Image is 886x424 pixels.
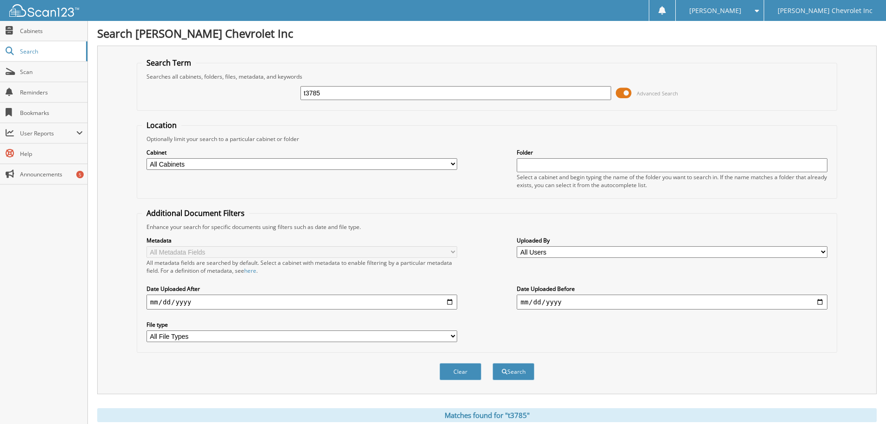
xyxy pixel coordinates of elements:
span: User Reports [20,129,76,137]
div: 5 [76,171,84,178]
span: Bookmarks [20,109,83,117]
span: [PERSON_NAME] [689,8,741,13]
span: Announcements [20,170,83,178]
span: Help [20,150,83,158]
a: here [244,267,256,275]
span: [PERSON_NAME] Chevrolet Inc [778,8,873,13]
label: File type [147,321,457,329]
legend: Search Term [142,58,196,68]
div: All metadata fields are searched by default. Select a cabinet with metadata to enable filtering b... [147,259,457,275]
div: Matches found for "t3785" [97,408,877,422]
label: Date Uploaded Before [517,285,827,293]
div: Select a cabinet and begin typing the name of the folder you want to search in. If the name match... [517,173,827,189]
span: Scan [20,68,83,76]
label: Date Uploaded After [147,285,457,293]
button: Search [493,363,534,380]
div: Optionally limit your search to a particular cabinet or folder [142,135,832,143]
label: Cabinet [147,148,457,156]
span: Search [20,47,81,55]
input: end [517,295,827,310]
button: Clear [440,363,481,380]
label: Uploaded By [517,236,827,244]
legend: Location [142,120,181,130]
span: Reminders [20,88,83,96]
legend: Additional Document Filters [142,208,249,218]
div: Searches all cabinets, folders, files, metadata, and keywords [142,73,832,81]
h1: Search [PERSON_NAME] Chevrolet Inc [97,26,877,41]
div: Enhance your search for specific documents using filters such as date and file type. [142,223,832,231]
label: Metadata [147,236,457,244]
label: Folder [517,148,827,156]
img: scan123-logo-white.svg [9,4,79,17]
input: start [147,295,457,310]
span: Cabinets [20,27,83,35]
span: Advanced Search [637,90,678,97]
